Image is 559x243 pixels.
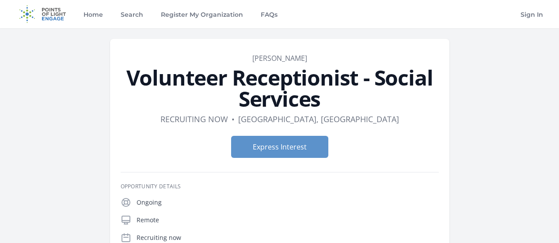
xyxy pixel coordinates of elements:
[252,53,307,63] a: [PERSON_NAME]
[137,233,439,242] p: Recruiting now
[238,113,399,125] dd: [GEOGRAPHIC_DATA], [GEOGRAPHIC_DATA]
[137,198,439,207] p: Ongoing
[121,67,439,109] h1: Volunteer Receptionist - Social Services
[160,113,228,125] dd: Recruiting now
[231,136,328,158] button: Express Interest
[137,216,439,224] p: Remote
[121,183,439,190] h3: Opportunity Details
[232,113,235,125] div: •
